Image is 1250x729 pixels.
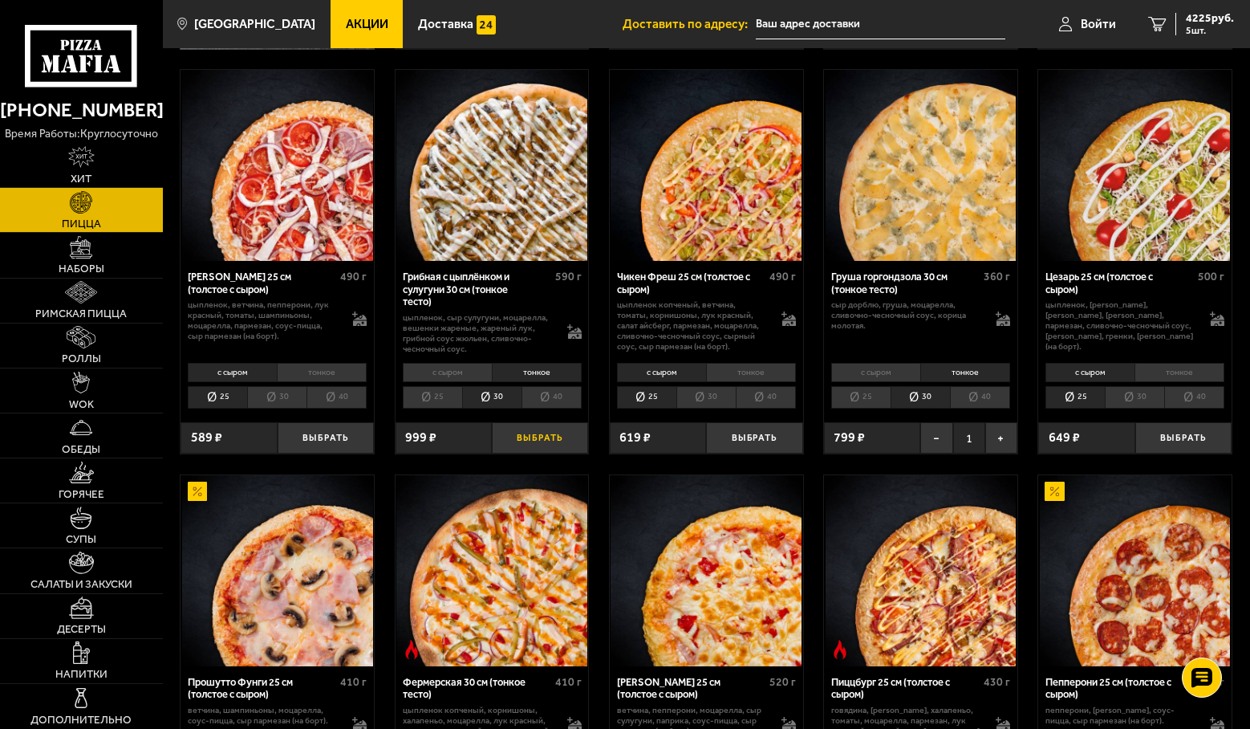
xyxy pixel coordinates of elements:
img: Фермерская 30 см (тонкое тесто) [396,475,587,666]
span: 410 г [340,675,367,689]
div: Пиццбург 25 см (толстое с сыром) [831,676,980,701]
span: Войти [1081,18,1116,31]
a: Чикен Фреш 25 см (толстое с сыром) [610,70,803,261]
li: с сыром [617,363,706,381]
button: − [920,422,952,454]
li: тонкое [706,363,796,381]
p: цыпленок, сыр сулугуни, моцарелла, вешенки жареные, жареный лук, грибной соус Жюльен, сливочно-че... [403,312,554,354]
span: 999 ₽ [405,431,436,444]
a: Петровская 25 см (толстое с сыром) [181,70,374,261]
span: 360 г [984,270,1010,283]
li: 25 [1045,386,1105,409]
span: Напитки [55,669,108,680]
div: Прошутто Фунги 25 см (толстое с сыром) [188,676,336,701]
li: 25 [617,386,676,409]
li: 40 [1164,386,1224,409]
div: Грибная с цыплёнком и сулугуни 30 см (тонкое тесто) [403,271,551,308]
span: 589 ₽ [191,431,222,444]
span: Наборы [59,263,104,275]
p: цыпленок, ветчина, пепперони, лук красный, томаты, шампиньоны, моцарелла, пармезан, соус-пицца, с... [188,299,339,341]
span: 520 г [769,675,796,689]
a: Цезарь 25 см (толстое с сыром) [1038,70,1232,261]
p: ветчина, шампиньоны, моцарелла, соус-пицца, сыр пармезан (на борт). [188,705,339,726]
img: Прошутто Фунги 25 см (толстое с сыром) [182,475,373,666]
img: Прошутто Формаджио 25 см (толстое с сыром) [611,475,802,666]
span: WOK [69,399,94,410]
span: 619 ₽ [619,431,651,444]
p: сыр дорблю, груша, моцарелла, сливочно-чесночный соус, корица молотая. [831,299,983,331]
li: 30 [1105,386,1164,409]
div: Цезарь 25 см (толстое с сыром) [1045,271,1194,295]
span: 5 шт. [1186,26,1234,35]
span: Пицца [62,218,101,230]
li: тонкое [1134,363,1224,381]
input: Ваш адрес доставки [756,10,1006,39]
div: [PERSON_NAME] 25 см (толстое с сыром) [617,676,765,701]
span: 4225 руб. [1186,13,1234,24]
span: Десерты [57,624,106,635]
div: Фермерская 30 см (тонкое тесто) [403,676,551,701]
span: Супы [66,534,96,545]
div: Груша горгондзола 30 см (тонкое тесто) [831,271,980,295]
span: Салаты и закуски [30,579,132,590]
p: цыпленок, [PERSON_NAME], [PERSON_NAME], [PERSON_NAME], пармезан, сливочно-чесночный соус, [PERSON... [1045,299,1197,352]
span: Римская пицца [35,308,127,320]
button: Выбрать [492,422,588,454]
div: Пепперони 25 см (толстое с сыром) [1045,676,1194,701]
li: 40 [522,386,582,409]
img: Острое блюдо [830,640,850,659]
span: 1 [953,422,985,454]
span: Роллы [62,353,101,364]
img: Цезарь 25 см (толстое с сыром) [1040,70,1231,261]
img: Акционный [1045,482,1064,501]
span: 500 г [1198,270,1224,283]
span: Доставка [418,18,473,31]
button: Выбрать [278,422,374,454]
li: 30 [676,386,736,409]
button: + [1199,17,1232,49]
img: Острое блюдо [402,640,421,659]
li: 25 [188,386,247,409]
li: 40 [736,386,796,409]
span: Обеды [62,444,100,455]
li: тонкое [492,363,582,381]
li: 25 [403,386,462,409]
a: АкционныйПепперони 25 см (толстое с сыром) [1038,475,1232,666]
span: 590 г [555,270,582,283]
img: Груша горгондзола 30 см (тонкое тесто) [826,70,1017,261]
a: АкционныйПрошутто Фунги 25 см (толстое с сыром) [181,475,374,666]
span: Хит [71,173,91,185]
span: Акции [346,18,388,31]
span: Дополнительно [30,715,132,726]
span: 490 г [769,270,796,283]
span: 649 ₽ [1049,431,1080,444]
li: 30 [462,386,522,409]
li: 40 [306,386,367,409]
span: Горячее [59,489,104,500]
li: с сыром [188,363,277,381]
li: 30 [891,386,950,409]
span: 799 ₽ [834,431,865,444]
span: 490 г [340,270,367,283]
span: 1 [1167,17,1199,49]
a: Острое блюдоФермерская 30 см (тонкое тесто) [396,475,589,666]
a: Грибная с цыплёнком и сулугуни 30 см (тонкое тесто) [396,70,589,261]
li: с сыром [1045,363,1134,381]
button: − [1135,17,1167,49]
button: + [985,422,1017,454]
img: Пиццбург 25 см (толстое с сыром) [826,475,1017,666]
li: 25 [831,386,891,409]
span: 410 г [555,675,582,689]
div: Чикен Фреш 25 см (толстое с сыром) [617,271,765,295]
li: 30 [247,386,306,409]
img: Чикен Фреш 25 см (толстое с сыром) [611,70,802,261]
img: Акционный [188,482,207,501]
a: Острое блюдоПиццбург 25 см (толстое с сыром) [824,475,1017,666]
span: 430 г [984,675,1010,689]
img: Пепперони 25 см (толстое с сыром) [1040,475,1231,666]
a: Прошутто Формаджио 25 см (толстое с сыром) [610,475,803,666]
div: [PERSON_NAME] 25 см (толстое с сыром) [188,271,336,295]
p: цыпленок копченый, ветчина, томаты, корнишоны, лук красный, салат айсберг, пармезан, моцарелла, с... [617,299,769,352]
p: пепперони, [PERSON_NAME], соус-пицца, сыр пармезан (на борт). [1045,705,1197,726]
li: с сыром [831,363,920,381]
